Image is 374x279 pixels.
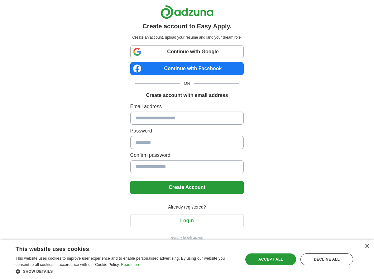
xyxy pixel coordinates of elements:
button: Create Account [130,181,244,194]
span: Already registered? [164,204,209,210]
a: Continue with Facebook [130,62,244,75]
a: Continue with Google [130,45,244,58]
p: Create an account, upload your resume and land your dream role. [132,35,243,40]
a: Login [130,218,244,223]
div: Close [365,244,369,249]
label: Password [130,127,244,135]
a: Return to job advert [130,235,244,240]
label: Confirm password [130,152,244,159]
h1: Create account to Easy Apply. [142,22,232,31]
img: Adzuna logo [161,5,213,19]
div: Decline all [300,253,353,265]
span: Show details [23,269,53,274]
button: Login [130,214,244,227]
div: This website uses cookies [16,243,221,253]
span: This website uses cookies to improve user experience and to enable personalised advertising. By u... [16,256,225,267]
label: Email address [130,103,244,110]
span: OR [180,80,194,87]
h1: Create account with email address [146,92,228,99]
a: Read more, opens a new window [121,262,140,267]
div: Accept all [245,253,296,265]
div: Show details [16,268,237,274]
